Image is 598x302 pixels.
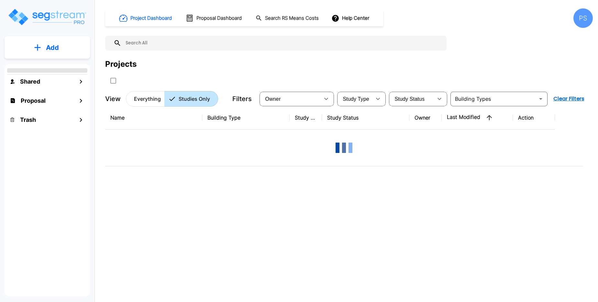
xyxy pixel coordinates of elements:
[390,90,433,108] div: Select
[343,96,369,102] span: Study Type
[452,94,535,103] input: Building Types
[290,106,322,130] th: Study Type
[179,95,210,103] p: Studies Only
[126,91,218,107] div: Platform
[121,36,443,51] input: Search All
[202,106,290,130] th: Building Type
[183,11,245,25] button: Proposal Dashboard
[442,106,513,130] th: Last Modified
[196,15,242,22] h1: Proposal Dashboard
[265,96,281,102] span: Owner
[126,91,165,107] button: Everything
[134,95,161,103] p: Everything
[20,115,36,124] h1: Trash
[130,15,172,22] h1: Project Dashboard
[105,106,202,130] th: Name
[551,92,587,105] button: Clear Filters
[338,90,371,108] div: Select
[261,90,320,108] div: Select
[7,8,87,26] img: Logo
[5,38,90,57] button: Add
[573,8,593,28] div: PS
[536,94,545,103] button: Open
[105,94,121,104] p: View
[107,74,120,87] button: SelectAll
[253,12,322,25] button: Search RS Means Costs
[116,11,175,25] button: Project Dashboard
[409,106,442,130] th: Owner
[265,15,319,22] h1: Search RS Means Costs
[330,12,372,24] button: Help Center
[105,58,137,70] div: Projects
[164,91,218,107] button: Studies Only
[395,96,425,102] span: Study Status
[20,77,40,86] h1: Shared
[513,106,555,130] th: Action
[232,94,252,104] p: Filters
[46,43,59,52] p: Add
[331,135,357,161] img: Loading
[322,106,409,130] th: Study Status
[21,96,46,105] h1: Proposal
